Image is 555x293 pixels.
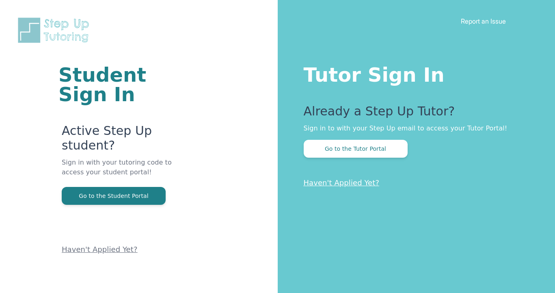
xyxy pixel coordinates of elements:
[304,104,523,124] p: Already a Step Up Tutor?
[304,140,408,158] button: Go to the Tutor Portal
[304,145,408,152] a: Go to the Tutor Portal
[62,124,180,158] p: Active Step Up student?
[304,124,523,133] p: Sign in to with your Step Up email to access your Tutor Portal!
[304,178,380,187] a: Haven't Applied Yet?
[62,245,138,254] a: Haven't Applied Yet?
[62,192,166,200] a: Go to the Student Portal
[461,17,506,25] a: Report an Issue
[58,65,180,104] h1: Student Sign In
[304,62,523,85] h1: Tutor Sign In
[16,16,94,44] img: Step Up Tutoring horizontal logo
[62,187,166,205] button: Go to the Student Portal
[62,158,180,187] p: Sign in with your tutoring code to access your student portal!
